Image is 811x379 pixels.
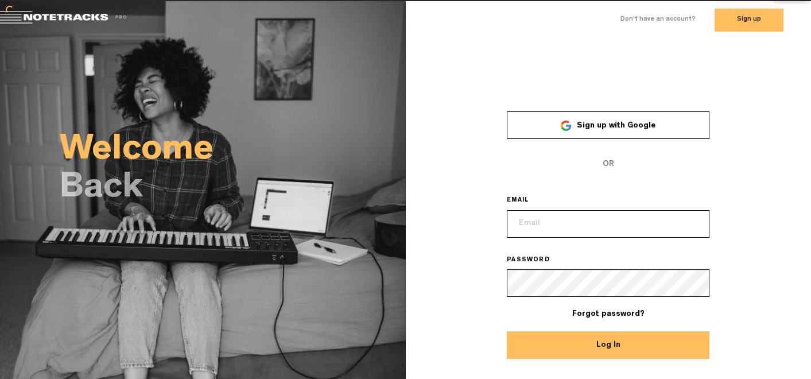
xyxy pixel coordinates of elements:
h2: Back [60,173,406,206]
a: Forgot password? [572,310,645,318]
h2: Welcome [60,136,406,168]
label: PASSWORD [507,256,566,265]
span: Sign up with Google [577,122,655,130]
button: Log In [507,331,709,359]
input: Email [507,210,709,238]
button: Sign up [715,9,783,32]
label: Don't have an account? [620,15,696,25]
span: OR [507,150,709,178]
label: EMAIL [507,196,545,206]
